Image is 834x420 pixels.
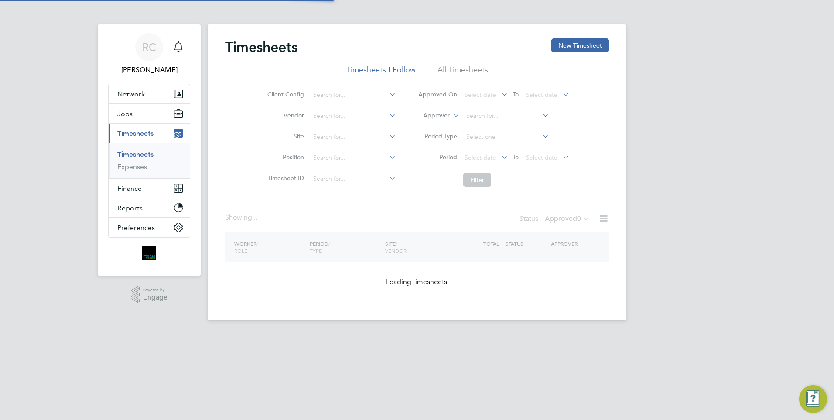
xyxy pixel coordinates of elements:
[418,90,457,98] label: Approved On
[510,89,521,100] span: To
[265,153,304,161] label: Position
[252,213,257,222] span: ...
[109,84,190,103] button: Network
[117,184,142,193] span: Finance
[346,65,416,80] li: Timesheets I Follow
[143,286,167,294] span: Powered by
[418,132,457,140] label: Period Type
[109,124,190,143] button: Timesheets
[117,204,143,212] span: Reports
[520,213,591,225] div: Status
[117,129,154,138] span: Timesheets
[438,65,488,80] li: All Timesheets
[143,294,167,301] span: Engage
[545,214,590,223] label: Approved
[117,90,145,98] span: Network
[265,174,304,182] label: Timesheet ID
[109,179,190,198] button: Finance
[510,151,521,163] span: To
[418,153,457,161] label: Period
[410,111,450,120] label: Approver
[117,224,155,232] span: Preferences
[526,154,557,162] span: Select date
[98,24,201,276] nav: Main navigation
[463,110,549,122] input: Search for...
[265,132,304,140] label: Site
[465,91,496,99] span: Select date
[109,104,190,123] button: Jobs
[463,173,491,187] button: Filter
[310,89,396,101] input: Search for...
[463,131,549,143] input: Select one
[577,214,581,223] span: 0
[117,150,154,158] a: Timesheets
[108,246,190,260] a: Go to home page
[225,213,259,222] div: Showing
[108,65,190,75] span: Robyn Clarke
[109,198,190,217] button: Reports
[526,91,557,99] span: Select date
[142,246,156,260] img: bromak-logo-retina.png
[265,90,304,98] label: Client Config
[551,38,609,52] button: New Timesheet
[310,110,396,122] input: Search for...
[465,154,496,162] span: Select date
[109,218,190,237] button: Preferences
[131,286,168,303] a: Powered byEngage
[108,33,190,75] a: RC[PERSON_NAME]
[310,152,396,164] input: Search for...
[117,162,147,171] a: Expenses
[117,110,133,118] span: Jobs
[109,143,190,178] div: Timesheets
[142,41,156,53] span: RC
[265,111,304,119] label: Vendor
[310,131,396,143] input: Search for...
[225,38,297,56] h2: Timesheets
[310,173,396,185] input: Search for...
[799,385,827,413] button: Engage Resource Center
